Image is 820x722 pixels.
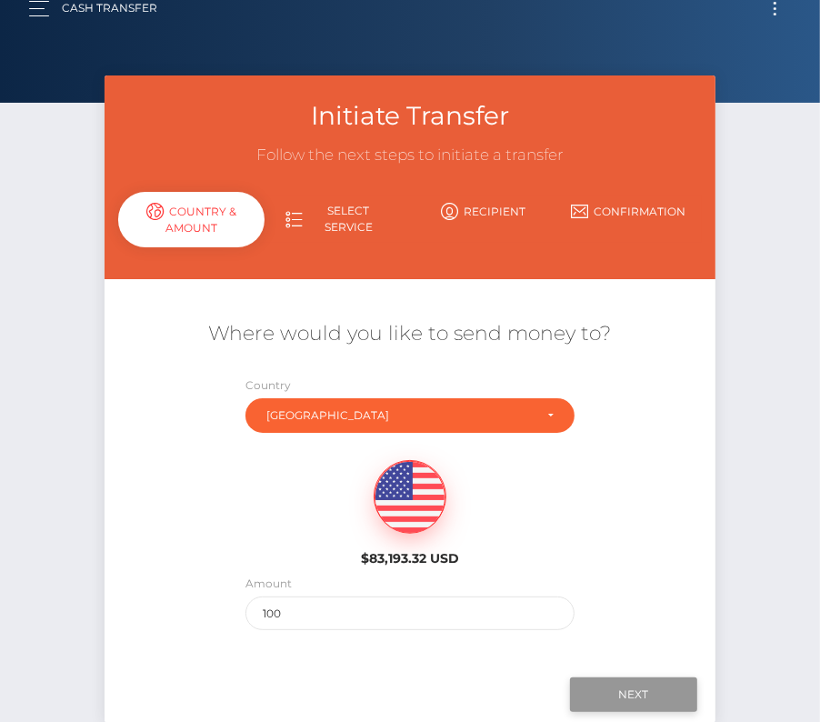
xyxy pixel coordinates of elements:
input: Next [570,677,697,712]
img: USD.png [375,461,445,534]
h3: Initiate Transfer [118,98,702,134]
input: Amount to send in USD (Maximum: 83193.32) [245,597,575,630]
h5: Where would you like to send money to? [118,320,702,348]
a: Select Service [265,196,410,243]
div: [GEOGRAPHIC_DATA] [266,408,533,423]
label: Country [245,377,291,394]
h3: Follow the next steps to initiate a transfer [118,145,702,166]
label: Amount [245,576,292,592]
div: Country & Amount [118,192,264,247]
h6: $83,193.32 USD [322,551,498,567]
button: Uruguay [245,398,575,433]
a: Recipient [410,196,555,227]
a: Confirmation [555,196,701,227]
